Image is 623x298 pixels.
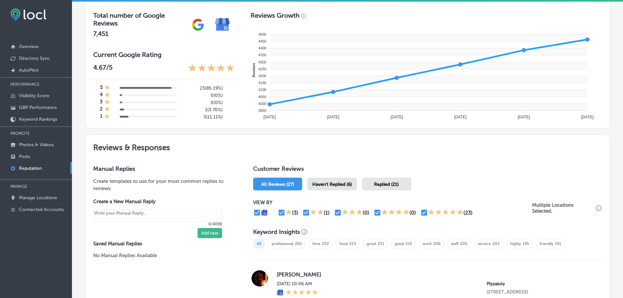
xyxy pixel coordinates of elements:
h3: Total number of Google Reviews [93,11,186,27]
div: (1) [324,210,330,216]
h4: 4 [100,92,103,99]
tspan: 4100 [258,88,266,92]
a: 191 [555,241,561,246]
div: 4.67 Stars [188,63,235,74]
div: 1 Star [104,99,110,106]
a: 221 [378,241,384,246]
h3: Current Google Rating [93,51,235,59]
p: Directory Sync [19,56,50,61]
p: Overview [19,44,39,49]
div: (23) [463,210,473,216]
div: (0) [363,210,369,216]
tspan: 4350 [258,53,266,57]
h3: Reviews Growth [251,11,300,19]
p: 0/4096 [93,222,222,226]
a: time [312,241,320,246]
tspan: [DATE] [454,115,466,119]
a: service [478,241,491,246]
tspan: [DATE] [518,115,530,119]
p: Reputation [19,166,42,171]
label: [DATE] 10:06 AM [277,281,318,287]
a: work [423,241,432,246]
h3: Manual Replies [93,165,232,172]
label: Saved Manual Replies [93,241,232,247]
h5: 1 ( 3.70% ) [182,107,223,113]
a: friendly [540,241,553,246]
div: 1 Star [286,209,292,217]
h3: Keyword Insights [253,228,300,236]
button: Add new [198,228,222,238]
p: Manage Locations [19,195,57,201]
a: 195 [523,241,529,246]
a: good [395,241,404,246]
p: Photos & Videos [19,142,54,148]
h4: 2 [100,106,103,113]
p: Create templates to use for your most common replies to reviews. [93,178,232,192]
tspan: 4400 [258,46,266,50]
p: Keyword Rankings [19,116,57,122]
p: AutoPilot [19,67,39,73]
h5: 0 ( 0% ) [182,93,223,98]
span: All [253,239,265,249]
a: 206 [433,241,441,246]
p: No Manual Replies Available [93,252,232,259]
div: 4 Stars [381,209,409,217]
tspan: 4150 [258,81,266,85]
h5: 3 ( 11.11% ) [182,114,223,120]
h4: 3 [100,99,103,106]
span: Replied (21) [374,182,399,187]
h4: 5 [100,84,103,92]
h2: Reviews & Responses [85,135,610,157]
tspan: 3950 [258,109,266,113]
a: 223 [349,241,356,246]
a: highly [510,241,521,246]
tspan: 4200 [258,74,266,78]
div: 3 Stars [342,209,363,217]
a: 215 [406,241,412,246]
label: Create a New Manual Reply [93,199,222,204]
a: 252 [322,241,329,246]
a: food [339,241,348,246]
p: Visibility Score [19,93,49,98]
a: 203 [493,241,500,246]
text: Reviews [252,63,256,77]
tspan: [DATE] [390,115,403,119]
p: Connected Accounts [19,207,64,212]
h2: 7,451 [93,30,186,38]
tspan: 4000 [258,102,266,106]
tspan: 4050 [258,95,266,99]
div: 5 Stars [286,289,318,296]
p: 4.67 /5 [93,63,112,74]
p: Pizzaiola [487,281,591,287]
label: [PERSON_NAME] [277,271,591,278]
div: 2 Stars [310,209,324,217]
a: professional [272,241,293,246]
p: Posts [19,154,30,159]
h5: 23 ( 85.19% ) [182,85,223,91]
p: 3191 Long Beach Rd [487,289,591,295]
div: (0) [409,210,416,216]
div: (3) [292,210,298,216]
tspan: [DATE] [581,115,594,119]
tspan: [DATE] [263,115,276,119]
h4: 1 [100,113,102,120]
img: fda3e92497d09a02dc62c9cd864e3231.png [10,9,46,21]
div: 5 Stars [428,209,463,217]
div: 1 Star [104,84,110,92]
p: GBP Performance [19,105,57,110]
span: All Reviews (27) [261,182,294,187]
div: 1 Star [104,106,110,113]
tspan: 4250 [258,67,266,71]
h1: Customer Reviews [253,165,602,175]
span: Haven't Replied (6) [312,182,352,187]
tspan: 4500 [258,32,266,36]
textarea: Create your Quick Reply [93,209,222,222]
tspan: [DATE] [327,115,339,119]
div: 1 Star [104,113,110,120]
a: staff [451,241,459,246]
tspan: 4300 [258,60,266,64]
div: 1 Star [104,92,110,99]
h5: 0 ( 0% ) [182,100,223,105]
tspan: 4450 [258,39,266,43]
p: VIEW BY [253,200,532,205]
